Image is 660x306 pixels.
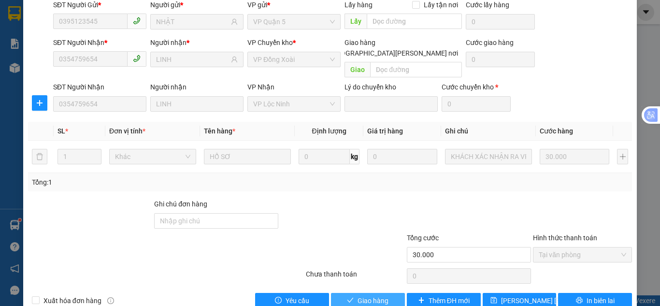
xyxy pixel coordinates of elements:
[57,127,65,135] span: SL
[109,127,145,135] span: Đơn vị tính
[418,297,425,305] span: plus
[53,37,146,48] div: SĐT Người Nhận
[344,62,370,77] span: Giao
[253,97,335,111] span: VP Lộc Ninh
[429,295,470,306] span: Thêm ĐH mới
[576,297,583,305] span: printer
[305,269,406,286] div: Chưa thanh toán
[133,17,141,25] span: phone
[154,213,278,229] input: Ghi chú đơn hàng
[587,295,615,306] span: In biên lai
[367,149,437,164] input: 0
[154,200,207,208] label: Ghi chú đơn hàng
[32,95,47,111] button: plus
[32,177,256,188] div: Tổng: 1
[358,295,388,306] span: Giao hàng
[150,37,244,48] div: Người nhận
[32,99,47,107] span: plus
[540,127,573,135] span: Cước hàng
[247,82,341,92] div: VP Nhận
[466,39,514,46] label: Cước giao hàng
[253,15,335,29] span: VP Quận 5
[133,55,141,62] span: phone
[275,297,282,305] span: exclamation-circle
[32,149,47,164] button: delete
[367,14,462,29] input: Dọc đường
[466,1,509,9] label: Cước lấy hàng
[445,149,532,164] input: Ghi Chú
[501,295,606,306] span: [PERSON_NAME] [PERSON_NAME]
[115,149,190,164] span: Khác
[204,149,291,164] input: VD: Bàn, Ghế
[442,82,511,92] div: Cước chuyển kho
[533,234,597,242] label: Hình thức thanh toán
[344,14,367,29] span: Lấy
[367,127,403,135] span: Giá trị hàng
[344,39,375,46] span: Giao hàng
[370,62,462,77] input: Dọc đường
[466,14,535,29] input: Cước lấy hàng
[150,82,244,92] div: Người nhận
[156,16,229,27] input: Tên người gửi
[347,297,354,305] span: check
[466,52,535,67] input: Cước giao hàng
[540,149,609,164] input: 0
[231,18,238,25] span: user
[350,149,359,164] span: kg
[312,127,346,135] span: Định lượng
[539,248,626,262] span: Tại văn phòng
[204,127,235,135] span: Tên hàng
[40,295,105,306] span: Xuất hóa đơn hàng
[617,149,628,164] button: plus
[344,1,373,9] span: Lấy hàng
[286,295,309,306] span: Yêu cầu
[247,39,293,46] span: VP Chuyển kho
[253,52,335,67] span: VP Đồng Xoài
[53,82,146,92] div: SĐT Người Nhận
[441,122,536,141] th: Ghi chú
[326,48,462,58] span: [GEOGRAPHIC_DATA][PERSON_NAME] nơi
[407,234,439,242] span: Tổng cước
[156,54,229,65] input: Tên người nhận
[344,82,438,92] div: Lý do chuyển kho
[490,297,497,305] span: save
[107,297,114,304] span: info-circle
[231,56,238,63] span: user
